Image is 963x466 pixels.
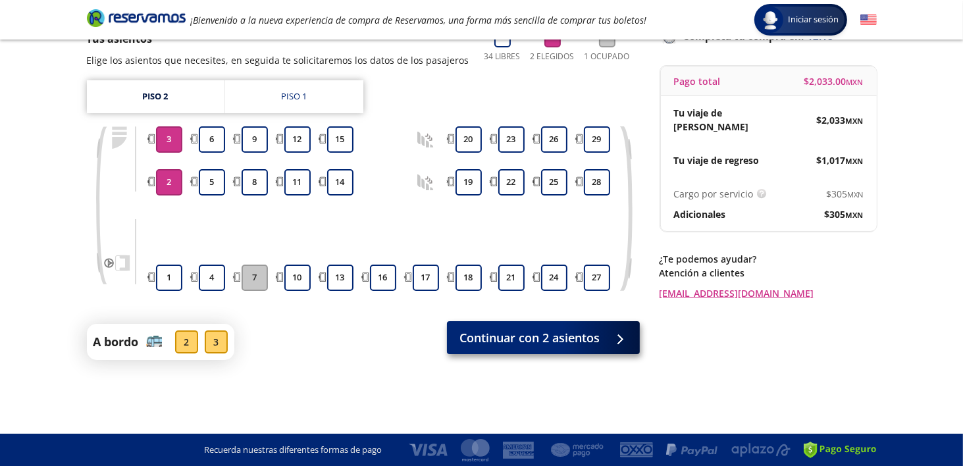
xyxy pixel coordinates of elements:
button: 2 [156,169,182,195]
a: Brand Logo [87,8,186,32]
small: MXN [846,116,864,126]
a: Piso 1 [225,80,363,113]
p: Cargo por servicio [674,187,754,201]
small: MXN [846,156,864,166]
button: 23 [498,126,525,153]
button: 28 [584,169,610,195]
button: 15 [327,126,353,153]
p: 34 Libres [484,51,521,63]
p: A bordo [93,333,139,351]
span: $ 2,033.00 [804,74,864,88]
button: 10 [284,265,311,291]
span: $ 2,033 [817,113,864,127]
small: MXN [846,210,864,220]
button: Continuar con 2 asientos [447,321,640,354]
button: 19 [455,169,482,195]
button: 25 [541,169,567,195]
p: Recuerda nuestras diferentes formas de pago [205,444,382,457]
span: Iniciar sesión [783,13,845,26]
button: 14 [327,169,353,195]
p: Adicionales [674,207,726,221]
em: ¡Bienvenido a la nueva experiencia de compra de Reservamos, una forma más sencilla de comprar tus... [191,14,647,26]
button: 22 [498,169,525,195]
button: 3 [156,126,182,153]
button: 26 [541,126,567,153]
button: 9 [242,126,268,153]
a: [EMAIL_ADDRESS][DOMAIN_NAME] [660,286,877,300]
div: Piso 1 [281,90,307,103]
div: 2 [175,330,198,353]
small: MXN [846,77,864,87]
button: 29 [584,126,610,153]
p: Tu viaje de regreso [674,153,760,167]
button: 16 [370,265,396,291]
button: 8 [242,169,268,195]
i: Brand Logo [87,8,186,28]
button: 12 [284,126,311,153]
div: 3 [205,330,228,353]
p: 1 Ocupado [585,51,630,63]
p: Tu viaje de [PERSON_NAME] [674,106,769,134]
span: $ 305 [825,207,864,221]
p: Atención a clientes [660,266,877,280]
button: 7 [242,265,268,291]
a: Piso 2 [87,80,224,113]
small: MXN [848,190,864,199]
button: 20 [455,126,482,153]
p: 2 Elegidos [531,51,575,63]
button: 11 [284,169,311,195]
button: 21 [498,265,525,291]
button: 5 [199,169,225,195]
button: 17 [413,265,439,291]
span: Continuar con 2 asientos [460,329,600,347]
button: 24 [541,265,567,291]
span: $ 305 [827,187,864,201]
button: 13 [327,265,353,291]
button: 1 [156,265,182,291]
span: $ 1,017 [817,153,864,167]
button: 27 [584,265,610,291]
p: Elige los asientos que necesites, en seguida te solicitaremos los datos de los pasajeros [87,53,469,67]
button: English [860,12,877,28]
button: 6 [199,126,225,153]
button: 4 [199,265,225,291]
p: Pago total [674,74,721,88]
p: ¿Te podemos ayudar? [660,252,877,266]
button: 18 [455,265,482,291]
